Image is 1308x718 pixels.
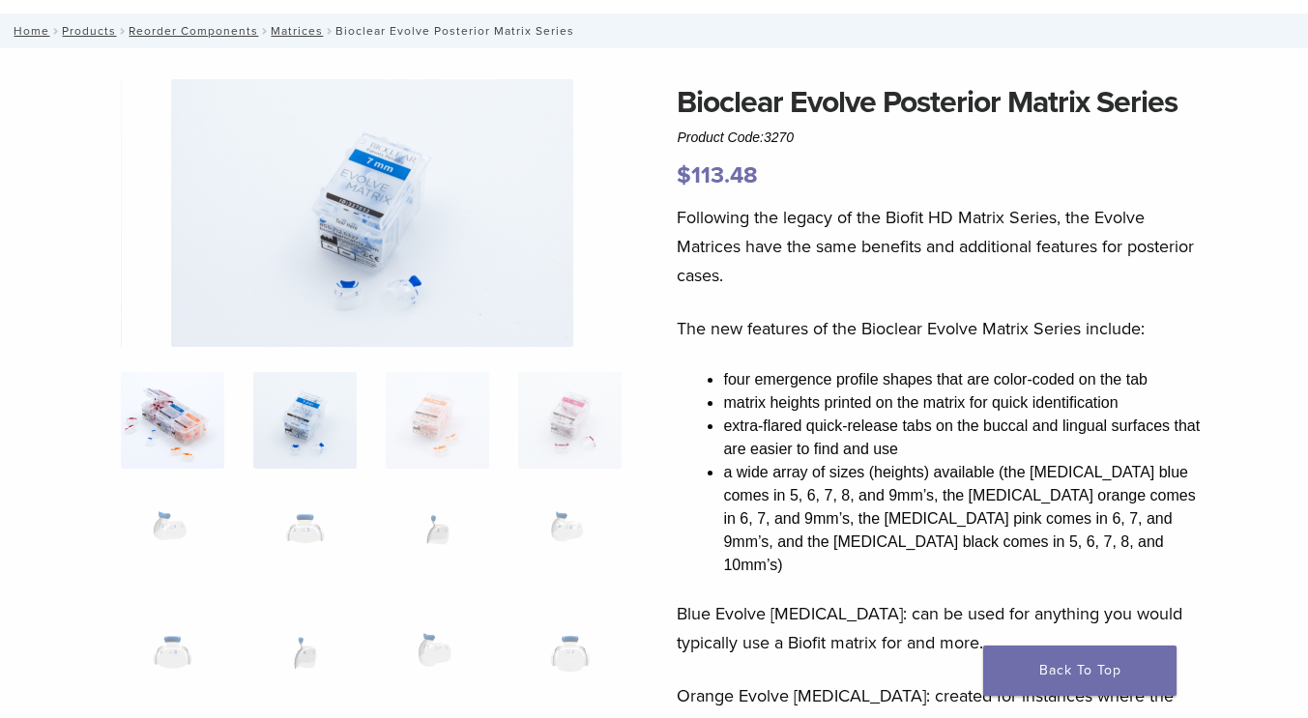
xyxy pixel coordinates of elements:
[386,372,489,469] img: Bioclear Evolve Posterior Matrix Series - Image 3
[129,24,258,38] a: Reorder Components
[121,494,224,590] img: Bioclear Evolve Posterior Matrix Series - Image 5
[386,616,489,712] img: Bioclear Evolve Posterior Matrix Series - Image 11
[518,494,622,590] img: Bioclear Evolve Posterior Matrix Series - Image 8
[764,129,794,145] span: 3270
[171,79,573,347] img: Bioclear Evolve Posterior Matrix Series - Image 2
[271,24,323,38] a: Matrices
[253,616,357,712] img: Bioclear Evolve Posterior Matrix Series - Image 10
[8,24,49,38] a: Home
[677,161,758,189] bdi: 113.48
[518,372,622,469] img: Bioclear Evolve Posterior Matrix Series - Image 4
[677,79,1209,126] h1: Bioclear Evolve Posterior Matrix Series
[983,646,1177,696] a: Back To Top
[677,129,794,145] span: Product Code:
[723,368,1209,391] li: four emergence profile shapes that are color-coded on the tab
[121,372,224,469] img: Evolve-refills-2-324x324.jpg
[518,616,622,712] img: Bioclear Evolve Posterior Matrix Series - Image 12
[723,391,1209,415] li: matrix heights printed on the matrix for quick identification
[258,26,271,36] span: /
[677,203,1209,290] p: Following the legacy of the Biofit HD Matrix Series, the Evolve Matrices have the same benefits a...
[253,372,357,469] img: Bioclear Evolve Posterior Matrix Series - Image 2
[62,24,116,38] a: Products
[677,161,691,189] span: $
[677,314,1209,343] p: The new features of the Bioclear Evolve Matrix Series include:
[677,599,1209,657] p: Blue Evolve [MEDICAL_DATA]: can be used for anything you would typically use a Biofit matrix for ...
[121,616,224,712] img: Bioclear Evolve Posterior Matrix Series - Image 9
[723,415,1209,461] li: extra-flared quick-release tabs on the buccal and lingual surfaces that are easier to find and use
[386,494,489,590] img: Bioclear Evolve Posterior Matrix Series - Image 7
[253,494,357,590] img: Bioclear Evolve Posterior Matrix Series - Image 6
[723,461,1209,577] li: a wide array of sizes (heights) available (the [MEDICAL_DATA] blue comes in 5, 6, 7, 8, and 9mm’s...
[323,26,335,36] span: /
[116,26,129,36] span: /
[49,26,62,36] span: /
